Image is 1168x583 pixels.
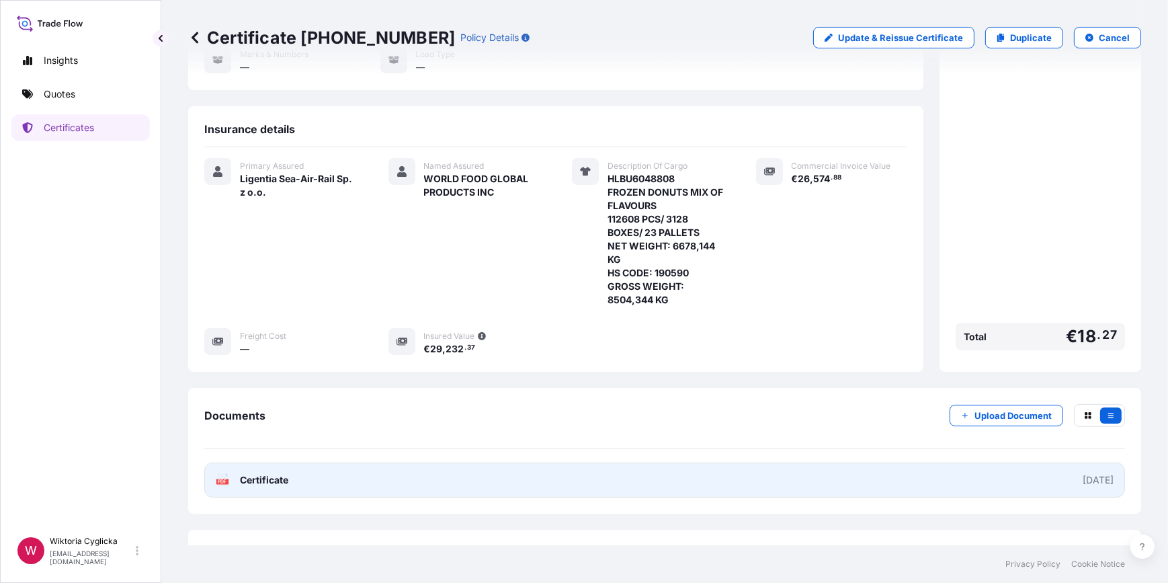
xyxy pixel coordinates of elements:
p: Duplicate [1010,31,1052,44]
a: Duplicate [985,27,1063,48]
button: Upload Document [950,405,1063,426]
span: Total [964,330,987,344]
span: — [240,342,249,356]
span: 18 [1077,328,1095,345]
span: . [464,346,466,350]
div: Main Exclusions [204,535,1125,568]
span: € [792,174,798,184]
span: , [810,174,814,184]
span: 29 [431,344,443,354]
span: Insurance details [204,122,295,136]
div: [DATE] [1083,473,1114,487]
span: Certificate [240,473,288,487]
a: Update & Reissue Certificate [813,27,974,48]
a: Quotes [11,81,150,108]
p: [EMAIL_ADDRESS][DOMAIN_NAME] [50,549,133,566]
text: PDF [218,479,227,484]
span: WORLD FOOD GLOBAL PRODUCTS INC [424,172,540,199]
p: Policy Details [460,31,519,44]
a: Privacy Policy [1005,559,1060,570]
span: 88 [833,176,841,180]
span: € [424,344,431,354]
p: Update & Reissue Certificate [838,31,963,44]
span: 232 [446,344,464,354]
span: 27 [1103,331,1117,339]
span: Named Assured [424,161,485,171]
span: Primary Assured [240,161,304,171]
a: PDFCertificate[DATE] [204,463,1125,498]
span: Documents [204,409,265,422]
span: Commercial Invoice Value [792,161,891,171]
span: Freight Cost [240,331,286,342]
span: Description Of Cargo [608,161,687,171]
p: Upload Document [974,409,1052,422]
p: Quotes [44,87,75,101]
span: HLBU6048808 FROZEN DONUTS MIX OF FLAVOURS 112608 PCS/ 3128 BOXES/ 23 PALLETS NET WEIGHT: 6678,144... [608,172,724,307]
span: 574 [814,174,831,184]
span: . [831,176,833,180]
span: W [25,544,37,557]
button: Cancel [1074,27,1141,48]
p: Cancel [1099,31,1130,44]
span: . [1097,331,1101,339]
span: Insured Value [424,331,475,342]
p: Insights [44,54,78,67]
a: Cookie Notice [1071,559,1125,570]
p: Certificates [44,121,94,134]
span: , [443,344,446,354]
p: Wiktoria Cyglicka [50,536,133,547]
span: Main Exclusions [204,545,289,558]
span: € [1066,328,1077,345]
span: Ligentia Sea-Air-Rail Sp. z o.o. [240,172,356,199]
a: Insights [11,47,150,74]
p: Certificate [PHONE_NUMBER] [188,27,455,48]
span: 26 [798,174,810,184]
a: Certificates [11,114,150,141]
span: 37 [467,346,475,350]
